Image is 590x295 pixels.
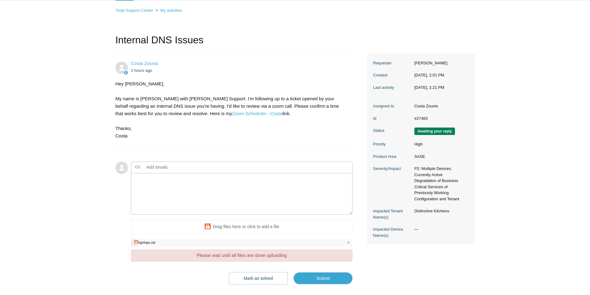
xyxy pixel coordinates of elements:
[414,128,455,135] span: We are waiting for you to respond
[373,208,411,220] dt: Impacted Tenant Name(s)
[131,249,353,262] div: Please wait until all files are done uploading
[411,141,469,147] dd: High
[411,115,469,122] dd: #27483
[229,272,288,284] button: Mark as solved
[131,68,152,73] time: 08/15/2025, 14:21
[411,103,469,109] dd: Costa Zounis
[411,166,469,202] dd: P2: Multiple Devices, Currently Active Degradation of Business Critical Services of Previously Wo...
[131,173,353,215] textarea: Add your reply
[131,61,158,66] a: Costa Zounis
[116,8,155,13] li: Todyl Support Center
[373,166,411,172] dt: Severity/Impact
[160,8,182,13] a: My activities
[373,226,411,238] dt: Impacted Device Name(s)
[116,33,353,54] h1: Internal DNS Issues
[414,73,444,77] time: 08/15/2025, 14:01
[135,163,141,172] label: CC
[414,85,444,90] time: 08/15/2025, 14:21
[116,8,153,13] a: Todyl Support Center
[294,272,352,284] input: Submit
[138,241,155,244] div: sgnlogs.zip
[116,80,347,140] div: Hey [PERSON_NAME], My name is [PERSON_NAME] with [PERSON_NAME] Support. I'm following up to a tic...
[373,85,411,91] dt: Last activity
[411,226,469,232] dd: —
[411,208,469,214] dd: Distinctive Kitchens
[373,60,411,66] dt: Requester
[373,72,411,78] dt: Created
[373,115,411,122] dt: Id
[232,111,282,116] a: Zoom Scheduler - Costa
[411,154,469,160] dd: SASE
[154,8,182,13] li: My activities
[373,128,411,134] dt: Status
[373,103,411,109] dt: Assigned to
[373,141,411,147] dt: Priority
[144,163,211,172] input: Add emails
[347,240,349,245] span: x
[373,154,411,160] dt: Product Area
[411,60,469,66] dd: [PERSON_NAME]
